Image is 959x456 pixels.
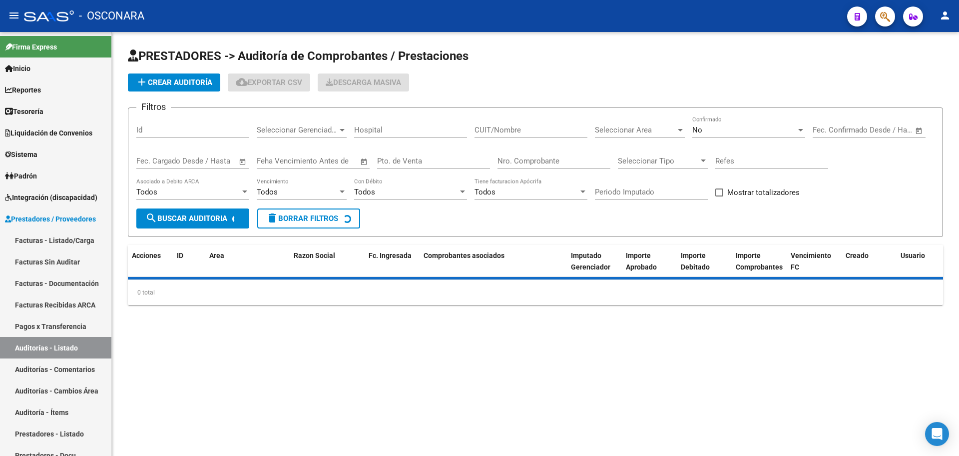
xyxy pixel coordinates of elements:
input: Fecha fin [862,125,911,134]
mat-icon: search [145,212,157,224]
span: Firma Express [5,41,57,52]
span: Vencimiento FC [791,251,831,271]
span: Acciones [132,251,161,259]
datatable-header-cell: Area [205,245,275,289]
input: Fecha fin [186,156,234,165]
span: Mostrar totalizadores [727,186,800,198]
span: Importe Comprobantes [736,251,783,271]
button: Open calendar [359,156,370,167]
div: Open Intercom Messenger [925,422,949,446]
span: Inicio [5,63,30,74]
span: Imputado Gerenciador [571,251,610,271]
datatable-header-cell: Usuario [897,245,952,289]
span: Todos [475,187,495,196]
datatable-header-cell: Importe Comprobantes [732,245,787,289]
button: Buscar Auditoria [136,208,249,228]
datatable-header-cell: Comprobantes asociados [420,245,567,289]
span: Todos [136,187,157,196]
span: Seleccionar Gerenciador [257,125,338,134]
mat-icon: menu [8,9,20,21]
span: Importe Debitado [681,251,710,271]
button: Exportar CSV [228,73,310,91]
app-download-masive: Descarga masiva de comprobantes (adjuntos) [318,73,409,91]
datatable-header-cell: Vencimiento FC [787,245,842,289]
datatable-header-cell: Importe Aprobado [622,245,677,289]
mat-icon: cloud_download [236,76,248,88]
span: Seleccionar Area [595,125,676,134]
span: Liquidación de Convenios [5,127,92,138]
mat-icon: person [939,9,951,21]
span: No [692,125,702,134]
datatable-header-cell: Acciones [128,245,173,289]
span: Fc. Ingresada [369,251,412,259]
span: Buscar Auditoria [145,214,227,223]
datatable-header-cell: Razon Social [290,245,365,289]
input: Fecha inicio [136,156,177,165]
h3: Filtros [136,100,171,114]
datatable-header-cell: ID [173,245,205,289]
div: 0 total [128,280,943,305]
span: Crear Auditoría [136,78,212,87]
button: Open calendar [237,156,249,167]
span: Integración (discapacidad) [5,192,97,203]
span: Importe Aprobado [626,251,657,271]
button: Borrar Filtros [257,208,360,228]
span: Tesorería [5,106,43,117]
mat-icon: add [136,76,148,88]
datatable-header-cell: Imputado Gerenciador [567,245,622,289]
mat-icon: delete [266,212,278,224]
span: Razon Social [294,251,335,259]
span: Exportar CSV [236,78,302,87]
datatable-header-cell: Fc. Ingresada [365,245,420,289]
input: Fecha inicio [813,125,853,134]
span: PRESTADORES -> Auditoría de Comprobantes / Prestaciones [128,49,469,63]
span: Sistema [5,149,37,160]
button: Crear Auditoría [128,73,220,91]
span: Todos [257,187,278,196]
span: Padrón [5,170,37,181]
span: Borrar Filtros [266,214,338,223]
datatable-header-cell: Importe Debitado [677,245,732,289]
span: Area [209,251,224,259]
span: Creado [846,251,869,259]
span: Reportes [5,84,41,95]
span: Descarga Masiva [326,78,401,87]
datatable-header-cell: Creado [842,245,897,289]
span: Seleccionar Tipo [618,156,699,165]
span: Comprobantes asociados [424,251,504,259]
span: - OSCONARA [79,5,144,27]
button: Open calendar [914,125,925,136]
button: Descarga Masiva [318,73,409,91]
span: Prestadores / Proveedores [5,213,96,224]
span: ID [177,251,183,259]
span: Todos [354,187,375,196]
span: Usuario [901,251,925,259]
